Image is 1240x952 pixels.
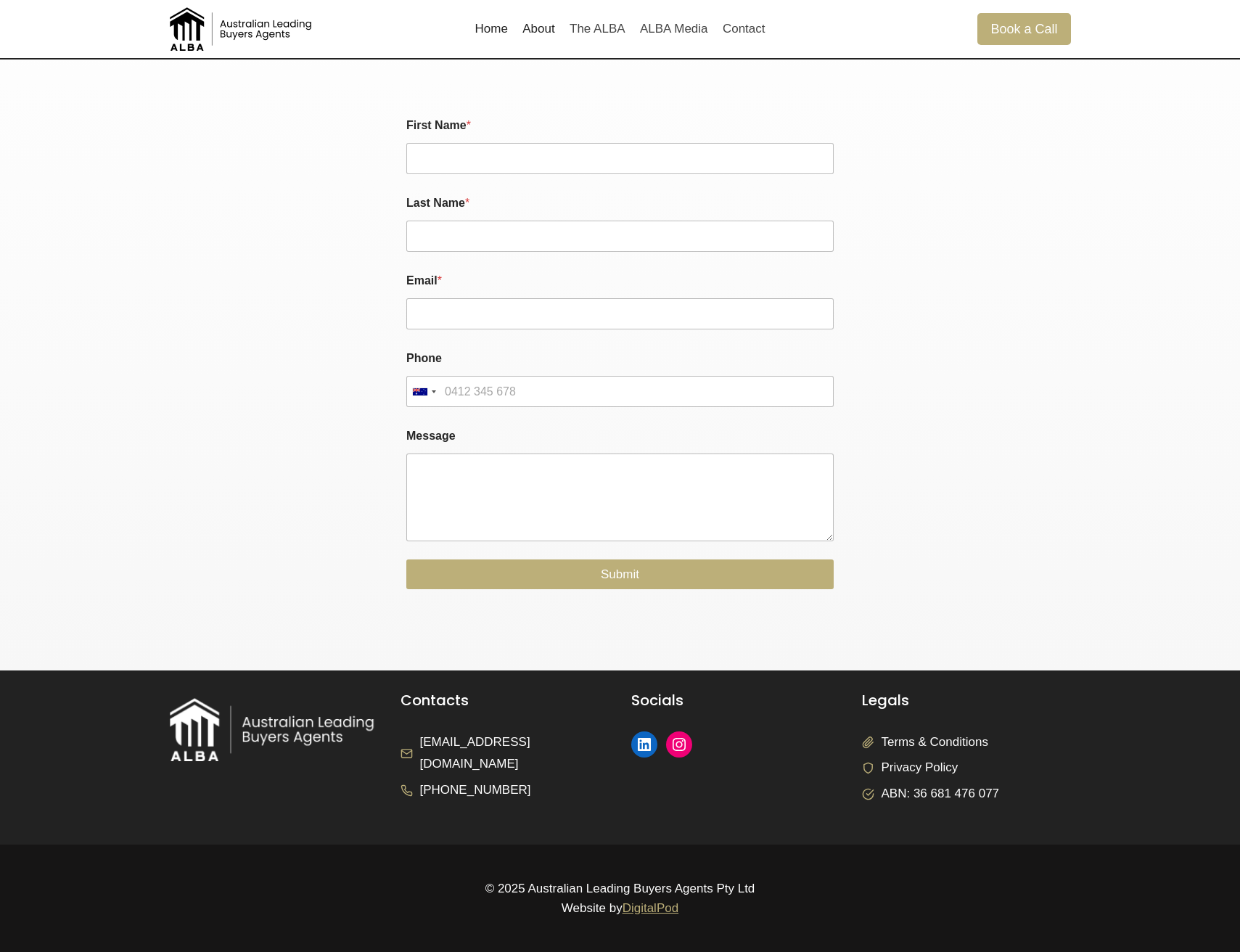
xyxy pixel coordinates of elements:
[401,692,609,710] h5: Contacts
[467,12,515,46] a: Home
[406,429,834,443] label: Message
[633,12,715,46] a: ALBA Media
[420,779,531,802] span: [PHONE_NUMBER]
[562,12,633,46] a: The ALBA
[882,731,988,754] span: Terms & Conditions
[862,692,1071,710] h5: Legals
[170,879,1071,918] p: © 2025 Australian Leading Buyers Agents Pty Ltd Website by
[406,196,834,210] label: Last Name
[401,779,531,802] a: [PHONE_NUMBER]
[467,12,772,46] nav: Primary Navigation
[406,559,834,589] button: Submit
[882,757,958,779] span: Privacy Policy
[515,12,562,46] a: About
[406,274,834,287] label: Email
[406,118,834,132] label: First Name
[882,783,1000,805] span: ABN: 36 681 476 077
[977,13,1070,44] a: Book a Call
[715,12,773,46] a: Contact
[406,351,834,365] label: Phone
[170,7,315,51] img: Australian Leading Buyers Agents
[401,731,609,776] a: [EMAIL_ADDRESS][DOMAIN_NAME]
[631,692,840,710] h5: Socials
[623,901,679,915] a: DigitalPod
[406,376,441,407] button: Selected country
[406,376,834,407] input: Phone
[420,731,609,776] span: [EMAIL_ADDRESS][DOMAIN_NAME]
